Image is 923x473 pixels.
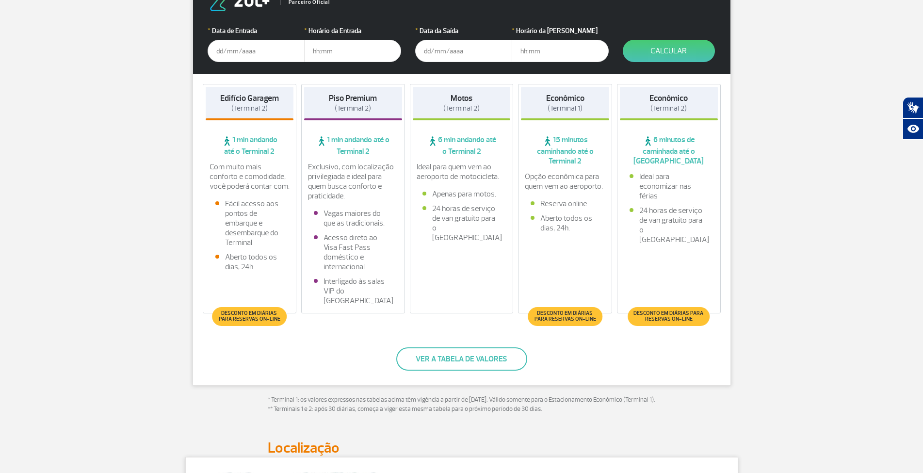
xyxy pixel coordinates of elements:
label: Horário da [PERSON_NAME] [512,26,609,36]
li: Vagas maiores do que as tradicionais. [314,209,392,228]
input: dd/mm/aaaa [208,40,305,62]
li: Ideal para economizar nas férias [630,172,708,201]
div: Plugin de acessibilidade da Hand Talk. [903,97,923,140]
li: Reserva online [531,199,599,209]
li: 24 horas de serviço de van gratuito para o [GEOGRAPHIC_DATA] [422,204,501,243]
li: Apenas para motos. [422,189,501,199]
li: 24 horas de serviço de van gratuito para o [GEOGRAPHIC_DATA] [630,206,708,245]
label: Data de Entrada [208,26,305,36]
button: Calcular [623,40,715,62]
span: (Terminal 2) [335,104,371,113]
li: Aberto todos os dias, 24h. [531,213,599,233]
span: Desconto em diárias para reservas on-line [217,310,282,322]
p: Exclusivo, com localização privilegiada e ideal para quem busca conforto e praticidade. [308,162,398,201]
label: Horário da Entrada [304,26,401,36]
input: hh:mm [512,40,609,62]
p: * Terminal 1: os valores expressos nas tabelas acima têm vigência a partir de [DATE]. Válido some... [268,395,656,414]
strong: Piso Premium [329,93,377,103]
button: Abrir tradutor de língua de sinais. [903,97,923,118]
span: 15 minutos caminhando até o Terminal 2 [521,135,609,166]
span: Desconto em diárias para reservas on-line [533,310,597,322]
span: 1 min andando até o Terminal 2 [304,135,402,156]
span: (Terminal 2) [650,104,687,113]
p: Opção econômica para quem vem ao aeroporto. [525,172,605,191]
span: Desconto em diárias para reservas on-line [632,310,705,322]
label: Data da Saída [415,26,512,36]
li: Aberto todos os dias, 24h [215,252,284,272]
li: Interligado às salas VIP do [GEOGRAPHIC_DATA]. [314,277,392,306]
strong: Econômico [546,93,584,103]
li: Fácil acesso aos pontos de embarque e desembarque do Terminal [215,199,284,247]
p: Com muito mais conforto e comodidade, você poderá contar com: [210,162,290,191]
strong: Edifício Garagem [220,93,279,103]
button: Abrir recursos assistivos. [903,118,923,140]
strong: Econômico [649,93,688,103]
span: 6 min andando até o Terminal 2 [413,135,511,156]
strong: Motos [451,93,472,103]
h2: Localização [268,439,656,457]
span: 1 min andando até o Terminal 2 [206,135,294,156]
p: Ideal para quem vem ao aeroporto de motocicleta. [417,162,507,181]
span: (Terminal 2) [231,104,268,113]
span: (Terminal 1) [548,104,583,113]
span: (Terminal 2) [443,104,480,113]
li: Acesso direto ao Visa Fast Pass doméstico e internacional. [314,233,392,272]
span: 6 minutos de caminhada até o [GEOGRAPHIC_DATA] [620,135,718,166]
input: dd/mm/aaaa [415,40,512,62]
button: Ver a tabela de valores [396,347,527,371]
input: hh:mm [304,40,401,62]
